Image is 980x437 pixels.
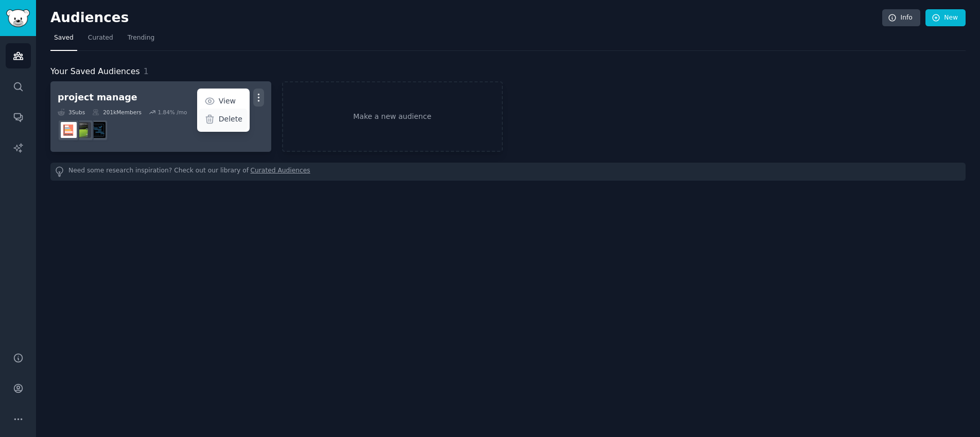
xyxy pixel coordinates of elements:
p: Delete [219,114,242,125]
a: project manageViewDelete3Subs201kMembers1.84% /moProjectManagementProProjectManagement2019project... [50,81,271,152]
a: Saved [50,30,77,51]
a: New [925,9,966,27]
span: Curated [88,33,113,43]
img: projectmanagement [61,122,77,138]
div: project manage [58,91,137,104]
span: 1 [144,66,149,76]
p: View [219,96,236,107]
span: Your Saved Audiences [50,65,140,78]
img: GummySearch logo [6,9,30,27]
img: ProjectManagementPro [90,122,106,138]
a: Trending [124,30,158,51]
a: Make a new audience [282,81,503,152]
img: ProjectManagement2019 [75,122,91,138]
a: View [199,91,248,112]
span: Trending [128,33,154,43]
h2: Audiences [50,10,882,26]
a: Curated Audiences [251,166,310,177]
div: 201k Members [92,109,142,116]
div: 3 Sub s [58,109,85,116]
div: 1.84 % /mo [157,109,187,116]
a: Curated [84,30,117,51]
div: Need some research inspiration? Check out our library of [50,163,966,181]
span: Saved [54,33,74,43]
a: Info [882,9,920,27]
